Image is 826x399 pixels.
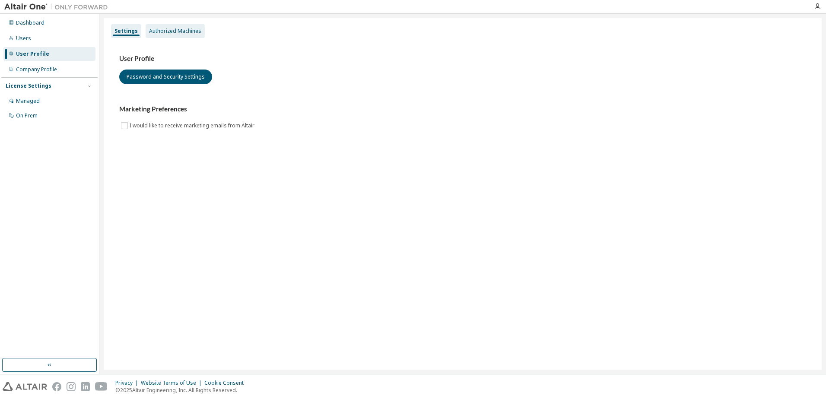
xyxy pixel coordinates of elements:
label: I would like to receive marketing emails from Altair [130,120,256,131]
img: youtube.svg [95,382,108,391]
div: User Profile [16,51,49,57]
div: Company Profile [16,66,57,73]
div: Users [16,35,31,42]
img: instagram.svg [67,382,76,391]
div: Cookie Consent [204,380,249,386]
div: Privacy [115,380,141,386]
div: Dashboard [16,19,44,26]
img: facebook.svg [52,382,61,391]
div: Settings [114,28,138,35]
div: Website Terms of Use [141,380,204,386]
h3: User Profile [119,54,806,63]
div: Managed [16,98,40,104]
div: Authorized Machines [149,28,201,35]
h3: Marketing Preferences [119,105,806,114]
div: On Prem [16,112,38,119]
img: linkedin.svg [81,382,90,391]
button: Password and Security Settings [119,70,212,84]
p: © 2025 Altair Engineering, Inc. All Rights Reserved. [115,386,249,394]
div: License Settings [6,82,51,89]
img: altair_logo.svg [3,382,47,391]
img: Altair One [4,3,112,11]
